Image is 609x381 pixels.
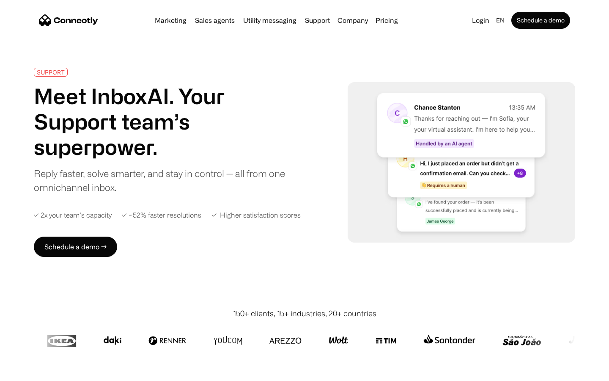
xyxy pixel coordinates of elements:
[337,14,368,26] div: Company
[469,14,493,26] a: Login
[34,237,117,257] a: Schedule a demo →
[151,17,190,24] a: Marketing
[8,365,51,378] aside: Language selected: English
[34,166,291,194] div: Reply faster, solve smarter, and stay in control — all from one omnichannel inbox.
[372,17,401,24] a: Pricing
[302,17,333,24] a: Support
[37,69,65,75] div: SUPPORT
[496,14,505,26] div: en
[192,17,238,24] a: Sales agents
[122,211,201,219] div: ✓ ~52% faster resolutions
[233,308,376,319] div: 150+ clients, 15+ industries, 20+ countries
[511,12,570,29] a: Schedule a demo
[240,17,300,24] a: Utility messaging
[34,83,291,160] h1: Meet InboxAI. Your Support team’s superpower.
[211,211,301,219] div: ✓ Higher satisfaction scores
[17,366,51,378] ul: Language list
[34,211,112,219] div: ✓ 2x your team’s capacity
